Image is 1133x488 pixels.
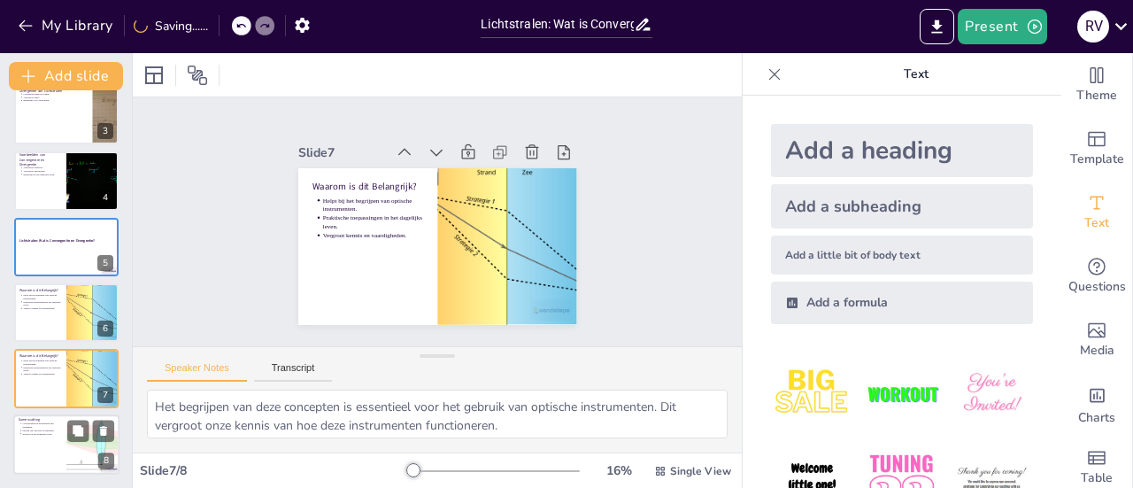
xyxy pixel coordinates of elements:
div: Saving...... [134,18,208,35]
textarea: Het begrijpen van deze concepten is essentieel voor het gebruik van optische instrumenten. Dit ve... [147,390,728,438]
img: 3.jpeg [951,352,1033,435]
div: 6 [97,321,113,337]
p: Divergentie van Lichtstralen [19,89,88,94]
img: 1.jpeg [771,352,853,435]
div: Slide 7 / 8 [140,462,410,479]
input: Insert title [481,12,633,37]
p: Praktische toepassingen in het dagelijks leven. [23,300,61,306]
button: R V [1077,9,1109,44]
span: Single View [670,464,731,478]
div: R V [1077,11,1109,43]
button: Duplicate Slide [67,420,89,441]
p: Vergroot kennis en vaardigheden. [23,306,61,310]
p: Voorbeeld: autolichten. [23,170,61,174]
div: Add a subheading [771,184,1033,229]
p: Convergentie en divergentie zijn belangrijk. [22,422,61,429]
p: Praktische toepassingen in het dagelijks leven. [23,366,61,372]
p: Helpt bij het begrijpen van optische instrumenten. [322,196,423,213]
div: Add images, graphics, shapes or video [1061,308,1132,372]
div: Change the overall theme [1061,53,1132,117]
button: Present [958,9,1046,44]
p: Vergroot kennis en vaardigheden. [23,373,61,376]
div: Add text boxes [1061,181,1132,244]
div: 8 [98,453,114,469]
div: 4 [14,151,119,210]
p: Lichtstralen gaan uit elkaar. [23,92,87,96]
div: Add a heading [771,124,1033,177]
p: Voorbeeld: kaars. [23,96,87,99]
span: Media [1080,341,1114,360]
div: 7 [14,349,119,407]
p: Voorbeeld: projector. [23,167,61,170]
div: Slide 7 [298,144,386,161]
div: 3 [14,86,119,144]
p: Belangrijk voor verlichting. [23,99,87,103]
span: Charts [1078,408,1115,428]
div: 5 [97,255,113,271]
button: My Library [13,12,120,40]
div: 7 [97,387,113,403]
p: Helpt bij het begrijpen van optische instrumenten. [23,294,61,300]
p: Helpt bij het begrijpen van optische instrumenten. [23,360,61,366]
span: Table [1081,469,1113,488]
div: Add a formula [771,282,1033,324]
div: Add a little bit of body text [771,236,1033,275]
strong: Lichtstralen: Wat is Convergentie en Divergentie? [19,238,95,243]
p: Vergroot kennis en vaardigheden. [322,231,423,240]
p: Belangrijk in ons dagelijks leven. [23,173,61,176]
span: Questions [1068,277,1126,297]
button: Transcript [254,362,333,382]
span: Text [1084,213,1109,233]
div: Add charts and graphs [1061,372,1132,436]
div: 4 [97,190,113,205]
p: Waarom is dit Belangrijk? [19,288,61,293]
div: 16 % [597,462,640,479]
div: 8 [13,414,119,475]
p: Waarom is dit Belangrijk? [312,180,423,193]
p: Voorbeelden van Convergentie en Divergentie [19,152,61,167]
span: Theme [1076,86,1117,105]
span: Template [1070,150,1124,169]
span: Position [187,65,208,86]
button: Export to PowerPoint [920,9,954,44]
div: Get real-time input from your audience [1061,244,1132,308]
p: Waarom is dit Belangrijk? [19,353,61,359]
img: 2.jpeg [860,352,943,435]
p: Invloed op ons dagelijks leven. [22,432,61,436]
button: Add slide [9,62,123,90]
p: Samenvatting [19,417,61,422]
div: 6 [14,283,119,342]
div: 5 [14,218,119,276]
div: 3 [97,123,113,139]
div: Add ready made slides [1061,117,1132,181]
button: Speaker Notes [147,362,247,382]
p: Praktische toepassingen in het dagelijks leven. [322,213,423,231]
button: Delete Slide [93,420,114,441]
div: Layout [140,61,168,89]
p: Text [789,53,1044,96]
p: Helpen ons om licht te begrijpen. [22,429,61,432]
